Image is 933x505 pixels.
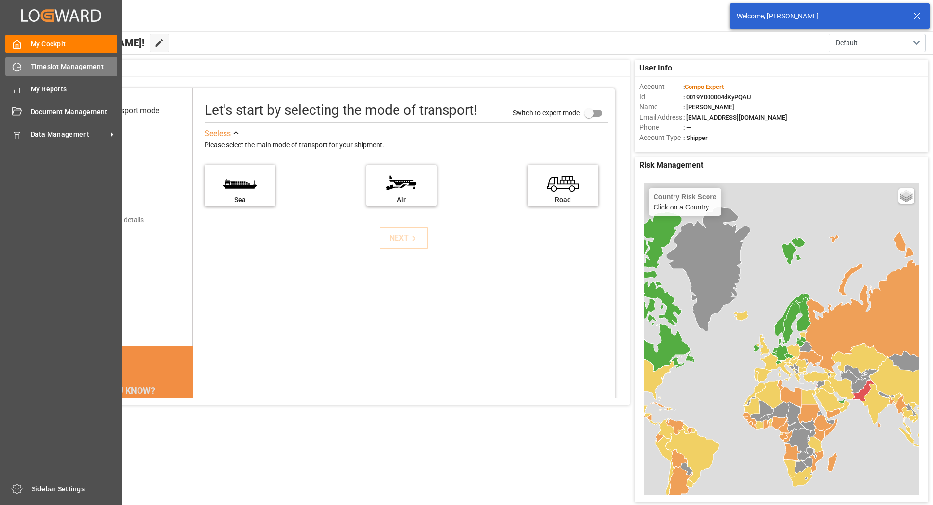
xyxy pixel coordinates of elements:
span: Id [639,92,683,102]
div: See less [205,128,231,139]
div: DID YOU KNOW? [52,380,193,401]
div: Welcome, [PERSON_NAME] [737,11,904,21]
span: Default [836,38,858,48]
span: Hello [PERSON_NAME]! [40,34,145,52]
button: open menu [829,34,926,52]
div: Click on a Country [654,193,717,211]
span: Account Type [639,133,683,143]
div: Sea [209,195,270,205]
span: : [683,83,724,90]
span: Account [639,82,683,92]
span: Data Management [31,129,107,139]
a: Timeslot Management [5,57,117,76]
span: : Shipper [683,134,708,141]
a: Layers [898,188,914,204]
div: Let's start by selecting the mode of transport! [205,100,477,121]
span: My Cockpit [31,39,118,49]
span: User Info [639,62,672,74]
span: Timeslot Management [31,62,118,72]
span: Phone [639,122,683,133]
span: : [EMAIL_ADDRESS][DOMAIN_NAME] [683,114,787,121]
span: My Reports [31,84,118,94]
span: : — [683,124,691,131]
button: NEXT [380,227,428,249]
div: NEXT [389,232,419,244]
div: Please select the main mode of transport for your shipment. [205,139,608,151]
div: Air [371,195,432,205]
a: My Cockpit [5,35,117,53]
span: Compo Expert [685,83,724,90]
span: Sidebar Settings [32,484,119,494]
span: Email Address [639,112,683,122]
div: Road [533,195,593,205]
h4: Country Risk Score [654,193,717,201]
span: Document Management [31,107,118,117]
span: : [PERSON_NAME] [683,104,734,111]
span: Name [639,102,683,112]
span: Switch to expert mode [513,108,580,116]
span: : 0019Y000004dKyPQAU [683,93,751,101]
span: Risk Management [639,159,703,171]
